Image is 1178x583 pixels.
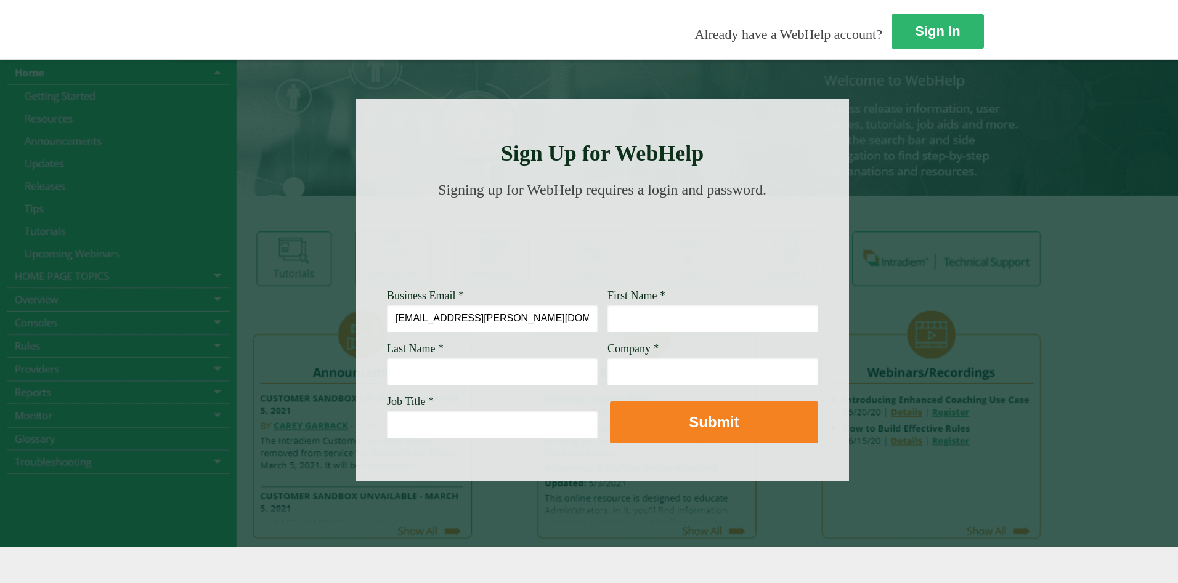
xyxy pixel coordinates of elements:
[607,342,659,355] span: Company *
[695,26,882,42] span: Already have a WebHelp account?
[387,395,434,408] span: Job Title *
[689,414,739,430] strong: Submit
[394,211,811,272] img: Need Credentials? Sign up below. Have Credentials? Use the sign-in button.
[607,289,665,302] span: First Name *
[915,23,960,39] strong: Sign In
[438,182,766,198] span: Signing up for WebHelp requires a login and password.
[387,342,444,355] span: Last Name *
[610,401,818,443] button: Submit
[892,14,984,49] a: Sign In
[501,141,704,166] strong: Sign Up for WebHelp
[387,289,464,302] span: Business Email *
